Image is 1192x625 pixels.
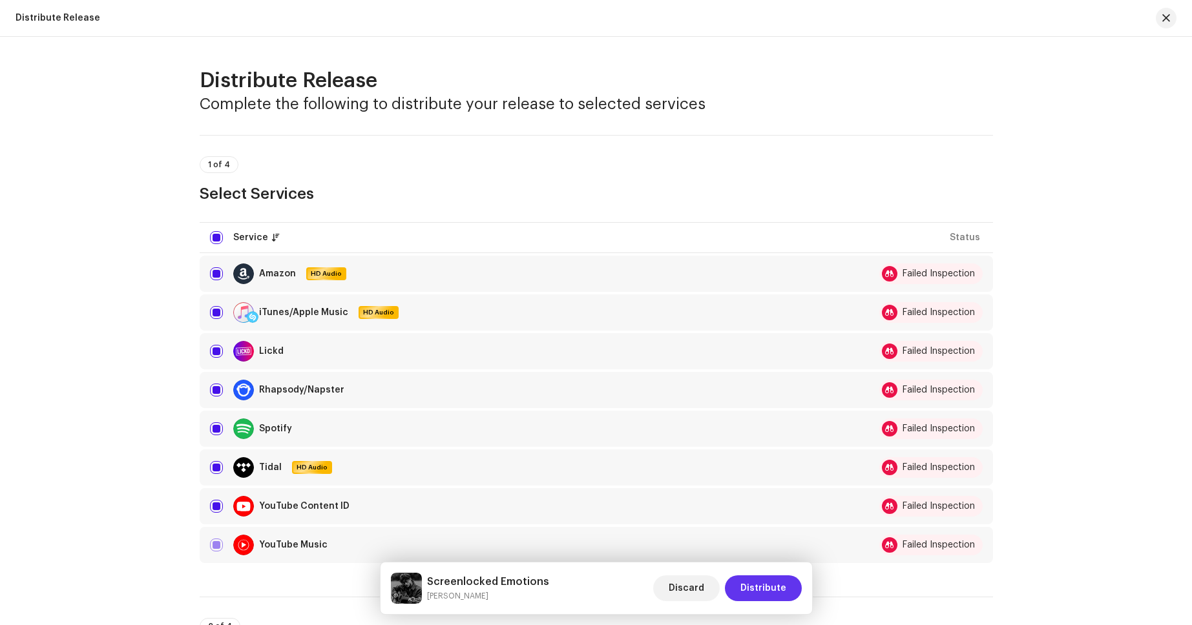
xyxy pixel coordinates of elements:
[725,575,802,601] button: Distribute
[259,502,350,511] div: YouTube Content ID
[903,347,975,356] div: Failed Inspection
[259,385,344,394] div: Rhapsody/Napster
[653,575,720,601] button: Discard
[903,269,975,278] div: Failed Inspection
[360,308,397,317] span: HD Audio
[903,463,975,472] div: Failed Inspection
[427,574,549,589] h5: Screenlocked Emotions
[200,183,993,204] h3: Select Services
[259,463,282,472] div: Tidal
[259,540,328,549] div: YouTube Music
[259,269,296,278] div: Amazon
[903,502,975,511] div: Failed Inspection
[208,161,230,169] span: 1 of 4
[293,463,331,472] span: HD Audio
[259,424,292,433] div: Spotify
[903,540,975,549] div: Failed Inspection
[308,269,345,278] span: HD Audio
[740,575,786,601] span: Distribute
[16,13,100,23] div: Distribute Release
[903,424,975,433] div: Failed Inspection
[669,575,704,601] span: Discard
[903,308,975,317] div: Failed Inspection
[259,347,284,356] div: Lickd
[903,385,975,394] div: Failed Inspection
[391,573,422,604] img: 7671fcfb-e717-4bb6-b902-eb4a9fcf8800
[200,68,993,94] h2: Distribute Release
[259,308,348,317] div: iTunes/Apple Music
[427,589,549,602] small: Screenlocked Emotions
[200,94,993,114] h3: Complete the following to distribute your release to selected services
